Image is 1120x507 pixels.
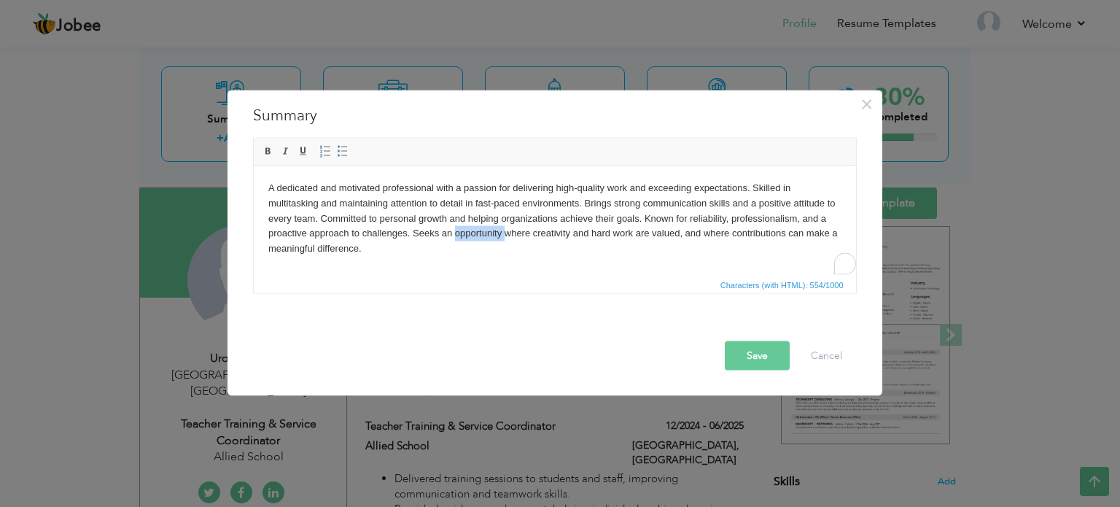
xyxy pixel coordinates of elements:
button: Cancel [796,341,857,370]
button: Close [855,92,879,115]
h3: Summary [253,104,857,126]
span: Characters (with HTML): 554/1000 [717,278,847,291]
a: Italic [278,143,294,159]
iframe: Rich Text Editor, summaryEditor [254,166,856,275]
button: Save [725,341,790,370]
a: Underline [295,143,311,159]
span: × [860,90,873,117]
a: Insert/Remove Bulleted List [335,143,351,159]
a: Insert/Remove Numbered List [317,143,333,159]
a: Bold [260,143,276,159]
div: Statistics [717,278,848,291]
